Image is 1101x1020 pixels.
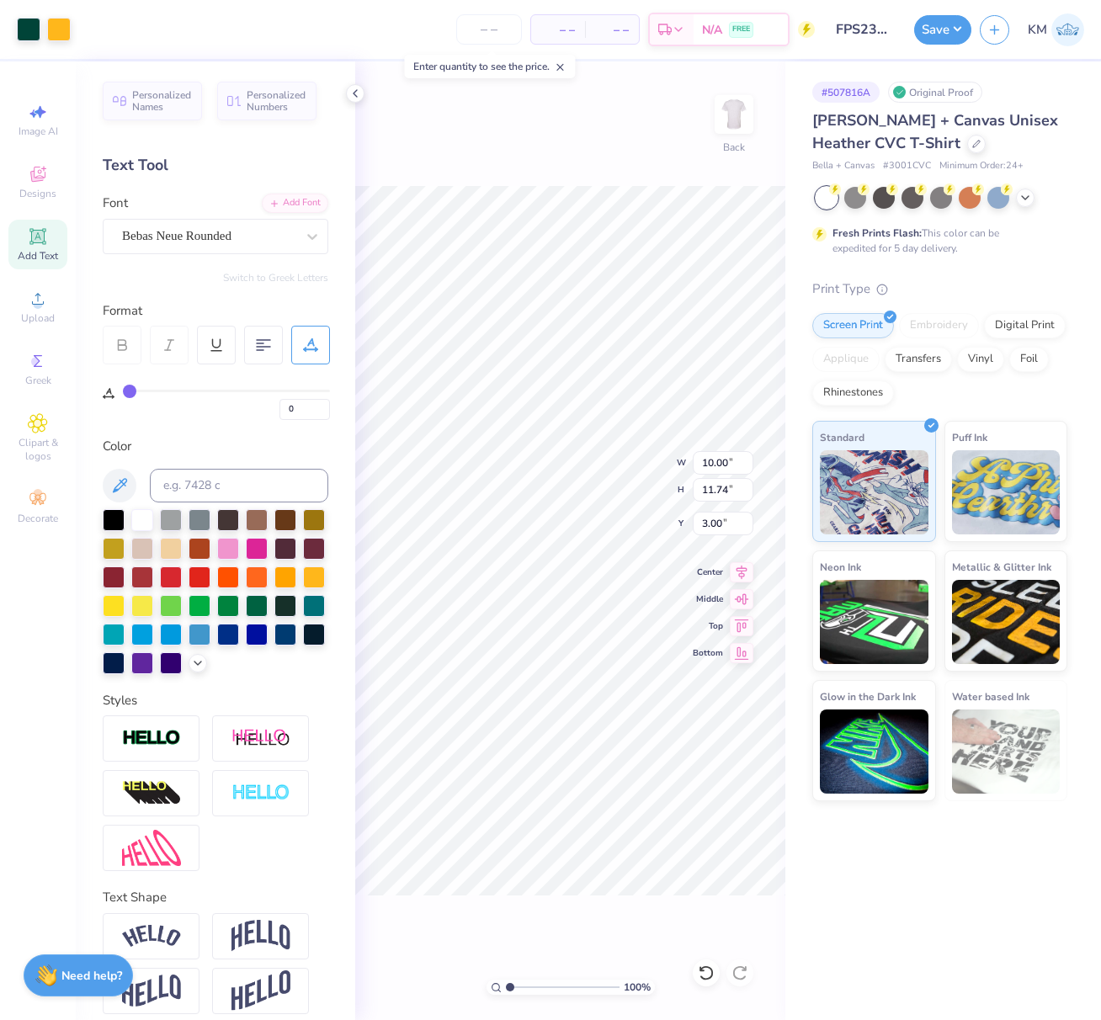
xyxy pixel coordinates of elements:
div: Text Tool [103,154,328,177]
div: Color [103,437,328,456]
img: 3d Illusion [122,780,181,807]
span: Upload [21,311,55,325]
span: Designs [19,187,56,200]
div: Embroidery [899,313,979,338]
span: N/A [702,21,722,39]
button: Switch to Greek Letters [223,271,328,284]
span: Water based Ink [952,688,1029,705]
div: Styles [103,691,328,710]
img: Water based Ink [952,709,1061,794]
strong: Fresh Prints Flash: [832,226,922,240]
img: Metallic & Glitter Ink [952,580,1061,664]
span: Greek [25,374,51,387]
img: Glow in the Dark Ink [820,709,928,794]
span: FREE [732,24,750,35]
div: Enter quantity to see the price. [404,55,575,78]
input: – – [456,14,522,45]
button: Save [914,15,971,45]
span: Clipart & logos [8,436,67,463]
div: Digital Print [984,313,1066,338]
span: Add Text [18,249,58,263]
div: Screen Print [812,313,894,338]
div: Applique [812,347,880,372]
input: Untitled Design [823,13,906,46]
img: Arc [122,925,181,948]
span: Neon Ink [820,558,861,576]
img: Rise [231,970,290,1012]
img: Stroke [122,729,181,748]
div: Rhinestones [812,380,894,406]
div: This color can be expedited for 5 day delivery. [832,226,1040,256]
div: Transfers [885,347,952,372]
div: Vinyl [957,347,1004,372]
span: Personalized Numbers [247,89,306,113]
span: Center [693,566,723,578]
span: Minimum Order: 24 + [939,159,1024,173]
div: # 507816A [812,82,880,103]
img: Katrina Mae Mijares [1051,13,1084,46]
span: Decorate [18,512,58,525]
img: Free Distort [122,830,181,866]
img: Neon Ink [820,580,928,664]
span: Metallic & Glitter Ink [952,558,1051,576]
span: Standard [820,428,864,446]
span: [PERSON_NAME] + Canvas Unisex Heather CVC T-Shirt [812,110,1058,153]
div: Format [103,301,330,321]
img: Puff Ink [952,450,1061,534]
img: Negative Space [231,784,290,803]
span: – – [541,21,575,39]
span: KM [1028,20,1047,40]
strong: Need help? [61,968,122,984]
span: – – [595,21,629,39]
span: Bottom [693,647,723,659]
img: Standard [820,450,928,534]
span: # 3001CVC [883,159,931,173]
span: Image AI [19,125,58,138]
span: Middle [693,593,723,605]
span: Personalized Names [132,89,192,113]
span: Top [693,620,723,632]
div: Original Proof [888,82,982,103]
div: Back [723,140,745,155]
div: Text Shape [103,888,328,907]
div: Add Font [262,194,328,213]
label: Font [103,194,128,213]
img: Flag [122,975,181,1007]
img: Arch [231,920,290,952]
input: e.g. 7428 c [150,469,328,502]
span: Glow in the Dark Ink [820,688,916,705]
img: Back [717,98,751,131]
img: Shadow [231,728,290,749]
span: Bella + Canvas [812,159,875,173]
span: 100 % [624,980,651,995]
div: Print Type [812,279,1067,299]
span: Puff Ink [952,428,987,446]
a: KM [1028,13,1084,46]
div: Foil [1009,347,1049,372]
